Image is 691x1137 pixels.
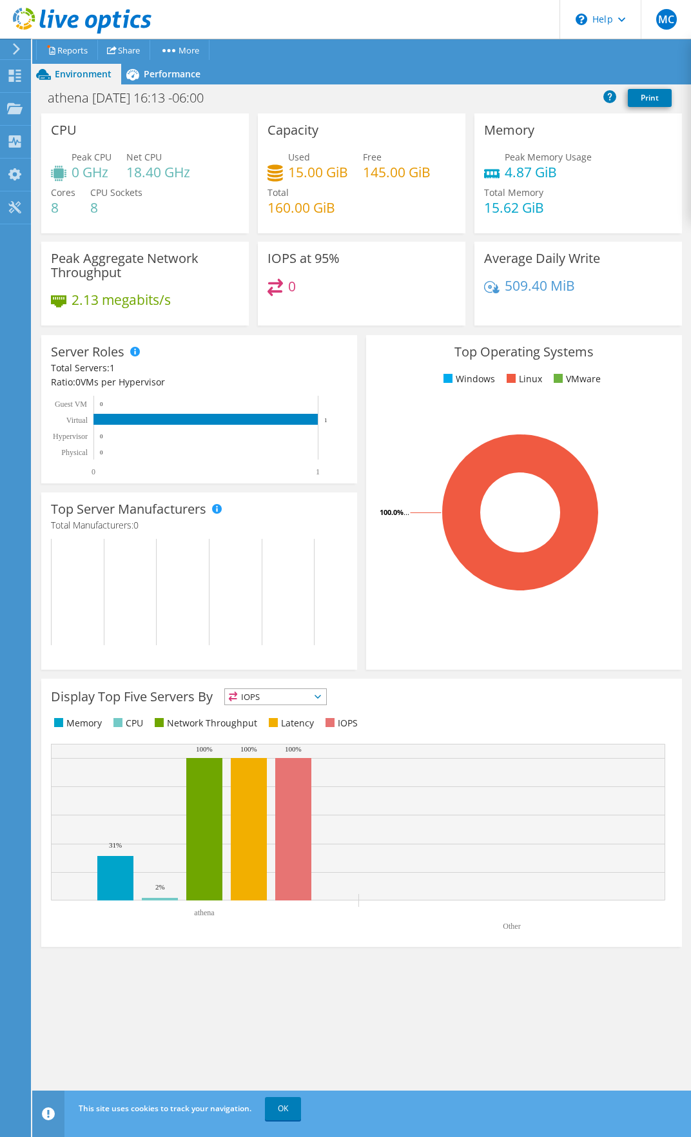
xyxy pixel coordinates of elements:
span: Used [288,151,310,163]
li: Network Throughput [151,716,257,730]
tspan: ... [404,507,409,517]
a: Reports [36,40,98,60]
li: IOPS [322,716,358,730]
h3: Average Daily Write [484,251,600,266]
text: Guest VM [55,400,87,409]
text: 1 [316,467,320,476]
h4: 4.87 GiB [505,165,592,179]
h3: Memory [484,123,534,137]
svg: \n [576,14,587,25]
h4: 15.62 GiB [484,200,544,215]
h3: CPU [51,123,77,137]
span: This site uses cookies to track your navigation. [79,1103,251,1114]
div: Total Servers: [51,361,199,375]
tspan: 100.0% [380,507,404,517]
text: Virtual [66,416,88,425]
span: 0 [133,519,139,531]
li: Windows [440,372,495,386]
text: 100% [196,745,213,753]
h4: 0 [288,279,296,293]
h1: athena [DATE] 16:13 -06:00 [42,91,224,105]
span: Free [363,151,382,163]
h4: Total Manufacturers: [51,518,347,532]
span: CPU Sockets [90,186,142,199]
h3: Server Roles [51,345,124,359]
span: Peak Memory Usage [505,151,592,163]
li: Linux [503,372,542,386]
h3: Peak Aggregate Network Throughput [51,251,239,280]
text: 31% [109,841,122,849]
h4: 8 [51,200,75,215]
span: Performance [144,68,200,80]
h4: 160.00 GiB [268,200,335,215]
h3: Top Operating Systems [376,345,672,359]
h4: 0 GHz [72,165,112,179]
li: Memory [51,716,102,730]
h4: 509.40 MiB [505,278,575,293]
li: CPU [110,716,143,730]
h4: 2.13 megabits/s [72,293,171,307]
text: 2% [155,883,165,891]
span: IOPS [225,689,326,705]
a: Print [628,89,672,107]
text: 0 [100,433,103,440]
span: Total Memory [484,186,543,199]
div: Ratio: VMs per Hypervisor [51,375,347,389]
a: OK [265,1097,301,1120]
text: 0 [92,467,95,476]
text: Physical [61,448,88,457]
h4: 18.40 GHz [126,165,190,179]
text: 100% [240,745,257,753]
span: 1 [110,362,115,374]
span: Total [268,186,289,199]
h4: 8 [90,200,142,215]
text: Other [503,922,520,931]
span: Peak CPU [72,151,112,163]
a: Share [97,40,150,60]
text: 0 [100,401,103,407]
h4: 145.00 GiB [363,165,431,179]
text: 100% [285,745,302,753]
text: athena [194,908,215,917]
h3: IOPS at 95% [268,251,340,266]
li: VMware [550,372,601,386]
text: Hypervisor [53,432,88,441]
span: Net CPU [126,151,162,163]
span: 0 [75,376,81,388]
h3: Capacity [268,123,318,137]
h4: 15.00 GiB [288,165,348,179]
span: Environment [55,68,112,80]
h3: Top Server Manufacturers [51,502,206,516]
span: Cores [51,186,75,199]
text: 1 [324,417,327,423]
li: Latency [266,716,314,730]
text: 0 [100,449,103,456]
a: More [150,40,209,60]
span: MC [656,9,677,30]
